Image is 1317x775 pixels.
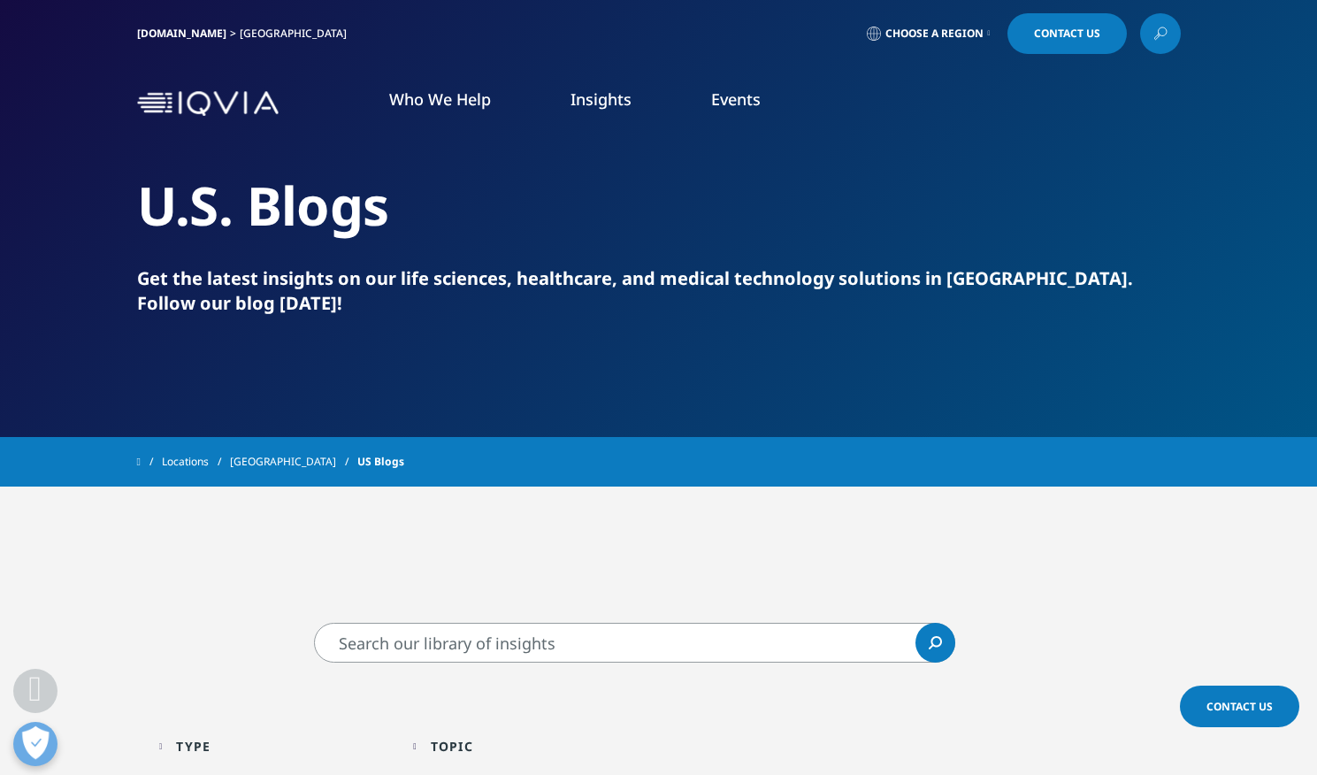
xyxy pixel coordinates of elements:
[137,173,1181,239] h2: U.S. Blogs
[929,636,942,649] svg: Search
[137,91,279,117] img: IQVIA Healthcare Information Technology and Pharma Clinical Research Company
[240,27,354,41] div: [GEOGRAPHIC_DATA]
[1206,699,1273,714] span: Contact Us
[137,26,226,41] a: [DOMAIN_NAME]
[1034,28,1100,39] span: Contact Us
[885,27,984,41] span: Choose a Region
[137,266,1181,316] div: Get the latest insights on our life sciences, healthcare, and medical technology solutions in [GE...
[1007,13,1127,54] a: Contact Us
[711,88,761,110] a: Events
[570,88,632,110] a: Insights
[286,62,1181,145] nav: Primary
[162,446,230,478] a: Locations
[357,446,404,478] span: US Blogs
[176,738,211,755] div: Type facet.
[1180,686,1299,727] a: Contact Us
[13,722,57,766] button: Open Preferences
[389,88,491,110] a: Who We Help
[431,738,473,755] div: Topic facet.
[915,623,955,663] a: Search
[230,446,357,478] a: [GEOGRAPHIC_DATA]
[314,623,955,663] input: Search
